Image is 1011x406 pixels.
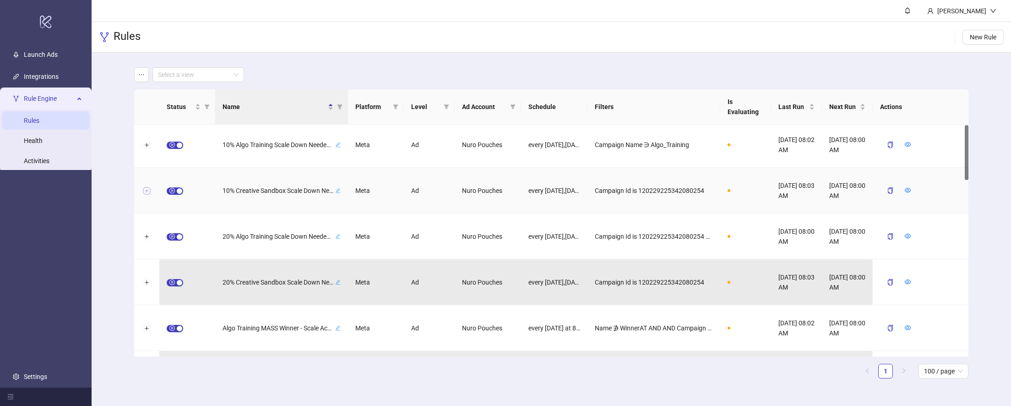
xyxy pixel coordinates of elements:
button: copy [880,137,901,152]
div: Page Size [919,364,968,379]
span: Status [167,102,193,112]
span: edit [335,325,341,331]
a: eye [905,279,911,286]
span: Platform [355,102,389,112]
div: 20% Algo Training Scale Down Needed (Min $200)edit [223,230,341,242]
span: every [DATE],[DATE],[DATE] at 8:00 AM [GEOGRAPHIC_DATA]/New_York [528,140,580,150]
li: 1 [878,364,893,379]
div: Meta [348,122,404,168]
div: Meta [348,214,404,259]
th: Actions [873,89,968,125]
th: Next Run [822,89,873,125]
span: every [DATE],[DATE],[DATE] at 8:00 AM [GEOGRAPHIC_DATA]/New_York [528,277,580,287]
span: edit [335,234,341,239]
span: filter [335,100,344,114]
span: Ad Account [462,102,506,112]
span: every [DATE],[DATE],[DATE] at 8:00 AM [GEOGRAPHIC_DATA]/New_York [528,231,580,241]
div: Nuro Pouches [455,305,521,351]
li: Previous Page [860,364,875,379]
span: eye [905,187,911,193]
span: Campaign Id is 120229225342080254 [595,186,704,196]
span: copy [887,325,894,331]
span: Rule Engine [24,89,74,108]
span: filter [393,104,398,110]
a: eye [905,324,911,332]
span: eye [905,279,911,285]
div: [DATE] 11:23 AM [771,351,822,397]
th: Last Run [771,89,822,125]
span: 100 / page [924,364,963,378]
span: down [990,8,996,14]
div: [DATE] 08:00 AM [822,122,873,168]
a: Health [24,137,43,144]
div: Nuro Pouches [455,259,521,305]
span: filter [510,104,516,110]
a: eye [905,233,911,240]
span: Campaign Name ∋ Algo_Training [595,140,689,150]
span: bell [904,7,911,14]
div: [DATE] 08:03 AM [771,168,822,214]
div: Nuro Pouches [455,122,521,168]
div: Nuro Pouches [455,168,521,214]
div: [DATE] 08:00 AM [822,259,873,305]
span: edit [335,142,341,148]
button: Expand row [143,325,151,332]
div: Algo Training MASS Winner - Scale Action 2.2edit [223,322,341,334]
div: Meta [348,351,404,397]
div: Nuro Pouches [455,214,521,259]
div: 20% Creative Sandbox Scale Down Needed (Min $200)edit [223,276,341,288]
div: [DATE] 08:00 AM [822,168,873,214]
div: Ad [404,122,455,168]
button: copy [880,275,901,290]
div: Meta [348,168,404,214]
a: Rules [24,117,39,124]
span: user [927,8,934,14]
button: Expand row [143,233,151,241]
span: Level [411,102,440,112]
span: Campaign Id is 120229225342080254 [595,277,704,287]
div: [DATE] 08:00 AM [822,305,873,351]
th: Status [159,89,215,125]
span: fork [99,32,110,43]
th: Filters [587,89,720,125]
button: left [860,364,875,379]
span: eye [905,141,911,148]
a: eye [905,187,911,194]
a: 1 [879,364,892,378]
span: 20% Creative Sandbox Scale Down Needed (Min $200) [223,277,333,287]
a: Integrations [24,73,59,80]
button: Expand row [143,279,151,286]
span: every [DATE] at 8:00 AM [GEOGRAPHIC_DATA]/New_York [528,323,580,333]
div: Ad [404,305,455,351]
span: filter [337,104,342,110]
div: 10% Algo Training Scale Down Needed (Min $200)edit [223,139,341,151]
div: [DATE] 08:02 AM [771,122,822,168]
span: edit [335,188,341,193]
div: Ad [404,214,455,259]
span: filter [202,100,212,114]
button: copy [880,183,901,198]
span: New Rule [970,33,996,41]
button: Expand row [143,187,151,195]
div: Meta [348,259,404,305]
div: Meta [348,305,404,351]
a: eye [905,141,911,148]
div: Adset [404,351,455,397]
div: Nuro Pouches [455,351,521,397]
span: filter [444,104,449,110]
span: left [864,368,870,373]
span: menu-fold [7,394,14,400]
span: copy [887,233,894,240]
span: edit [335,280,341,285]
span: ellipsis [138,71,145,78]
span: 10% Creative Sandbox Scale Down Needed (Min $200) [223,186,333,196]
button: copy [880,229,901,244]
div: [DATE] 08:00 AM [771,214,822,259]
th: Is Evaluating [720,89,771,125]
h3: Rules [114,29,141,45]
span: Last Run [778,102,807,112]
span: copy [887,142,894,148]
th: Schedule [521,89,587,125]
span: copy [887,279,894,285]
div: Ad [404,259,455,305]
